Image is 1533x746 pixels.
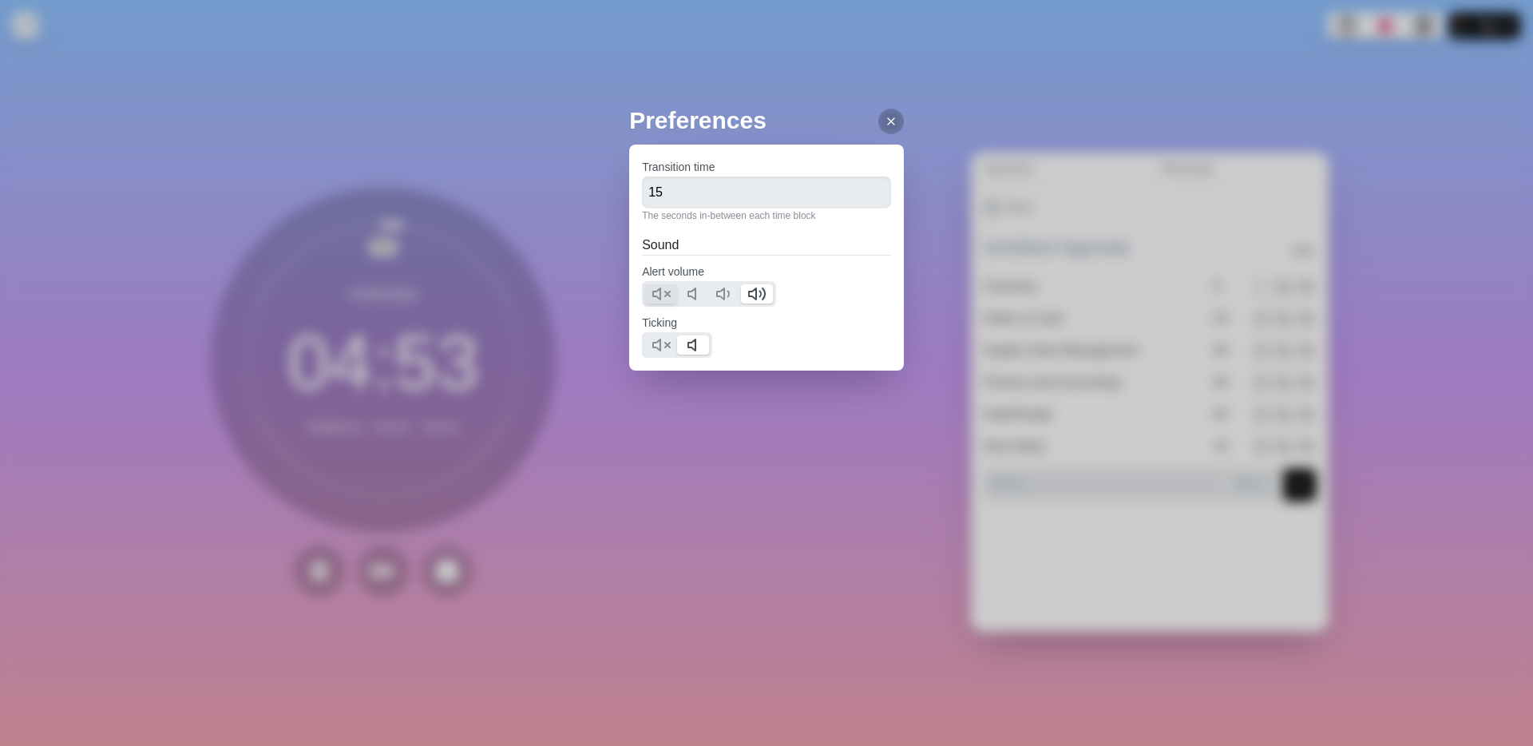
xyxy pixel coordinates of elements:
h2: Sound [642,236,891,255]
label: Alert volume [642,265,704,278]
label: Transition time [642,161,715,173]
p: The seconds in-between each time block [642,208,891,223]
h2: Preferences [629,102,904,138]
label: Ticking [642,316,677,329]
